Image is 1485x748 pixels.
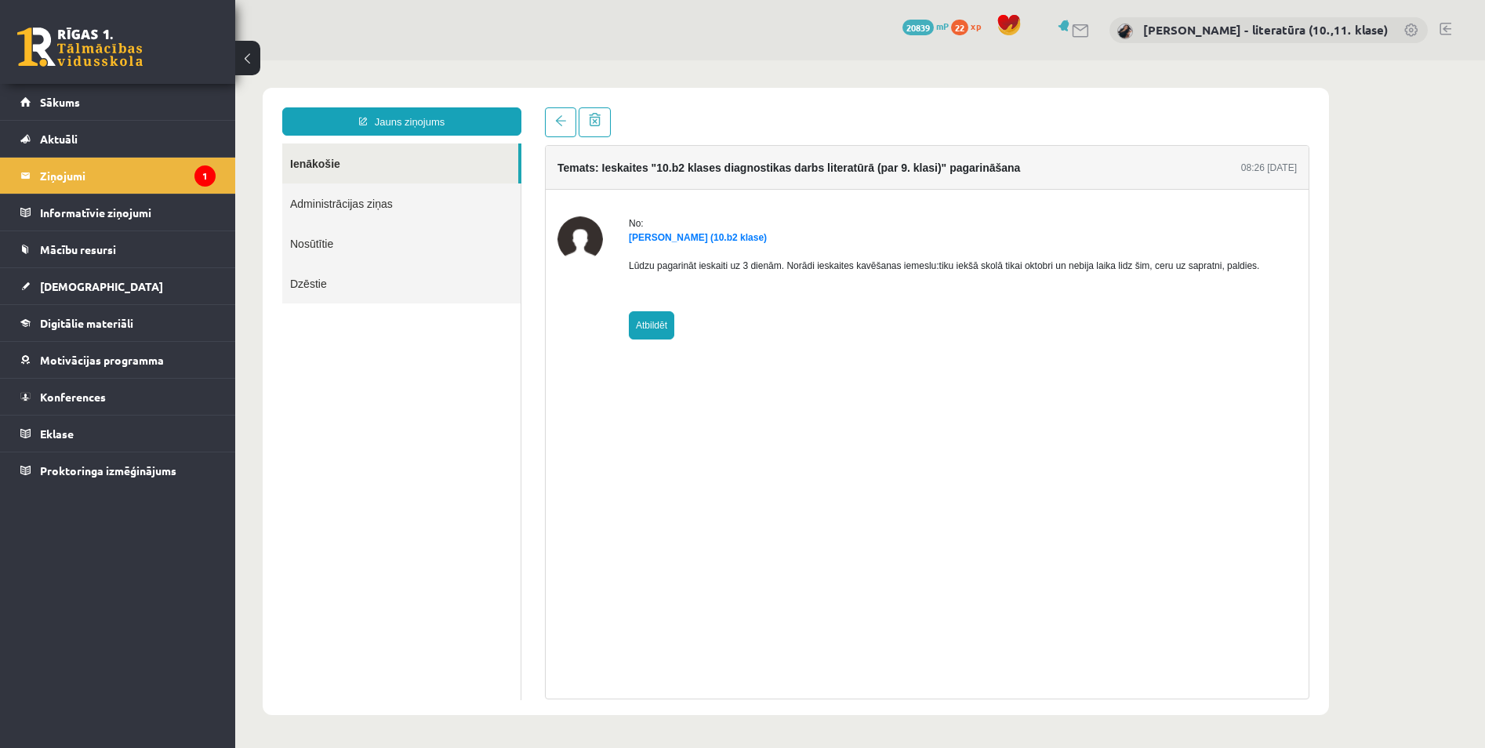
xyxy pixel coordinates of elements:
span: Mācību resursi [40,242,116,256]
i: 1 [194,165,216,187]
a: Rīgas 1. Tālmācības vidusskola [17,27,143,67]
a: Mācību resursi [20,231,216,267]
legend: Ziņojumi [40,158,216,194]
a: Administrācijas ziņas [47,123,285,163]
a: Proktoringa izmēģinājums [20,452,216,488]
h4: Temats: Ieskaites "10.b2 klases diagnostikas darbs literatūrā (par 9. klasi)" pagarināšana [322,101,785,114]
a: Sākums [20,84,216,120]
a: Aktuāli [20,121,216,157]
a: Eklase [20,416,216,452]
p: Lūdzu pagarināt ieskaiti uz 3 dienām. Norādi ieskaites kavēšanas iemeslu:tiku iekšā skolā tikai o... [394,198,1024,212]
a: Atbildēt [394,251,439,279]
span: Konferences [40,390,106,404]
span: xp [971,20,981,32]
span: Aktuāli [40,132,78,146]
span: 20839 [902,20,934,35]
a: Ziņojumi1 [20,158,216,194]
a: 20839 mP [902,20,949,32]
div: No: [394,156,1024,170]
a: Ienākošie [47,83,283,123]
legend: Informatīvie ziņojumi [40,194,216,231]
a: Motivācijas programma [20,342,216,378]
span: Proktoringa izmēģinājums [40,463,176,477]
a: Digitālie materiāli [20,305,216,341]
a: Nosūtītie [47,163,285,203]
img: Samanta Balode - literatūra (10.,11. klase) [1117,24,1133,39]
a: 22 xp [951,20,989,32]
div: 08:26 [DATE] [1006,100,1062,114]
a: [PERSON_NAME] (10.b2 klase) [394,172,532,183]
a: Informatīvie ziņojumi [20,194,216,231]
span: Motivācijas programma [40,353,164,367]
span: 22 [951,20,968,35]
span: [DEMOGRAPHIC_DATA] [40,279,163,293]
span: Digitālie materiāli [40,316,133,330]
span: Eklase [40,427,74,441]
a: Jauns ziņojums [47,47,286,75]
a: [PERSON_NAME] - literatūra (10.,11. klase) [1143,22,1388,38]
img: Gabriels Lamberts [322,156,368,202]
a: Konferences [20,379,216,415]
a: Dzēstie [47,203,285,243]
span: mP [936,20,949,32]
span: Sākums [40,95,80,109]
a: [DEMOGRAPHIC_DATA] [20,268,216,304]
